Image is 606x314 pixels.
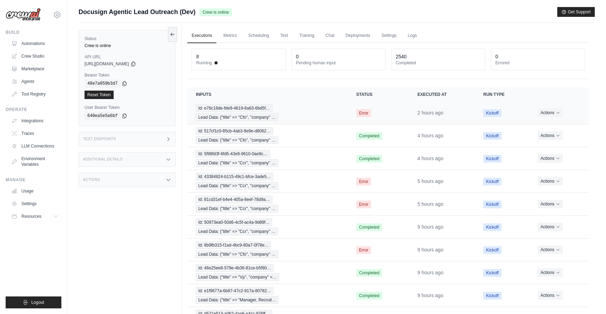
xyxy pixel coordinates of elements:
span: Lead Data: {"title" => "Cfo", "company" … [196,136,278,144]
span: Logout [31,300,44,305]
dt: Pending human input [296,60,381,66]
code: 48e7a059b3d7 [85,79,120,88]
a: Usage [8,185,61,197]
span: Lead Data: {"title" => "Ccr", "company" … [196,228,278,235]
span: Id: 43384824-b115-49c1-bfce-3ade5… [196,173,273,181]
div: Build [6,30,61,35]
a: Environment Variables [8,153,61,170]
span: Running [196,60,212,66]
a: View execution details for Id [196,104,339,121]
a: View execution details for Id [196,287,339,304]
div: 8 [196,53,199,60]
time: August 19, 2025 at 10:24 CDT [417,270,443,275]
span: Error [356,201,371,208]
span: Error [356,178,371,185]
button: Actions for execution [538,177,563,185]
span: Kickoff [483,132,501,140]
a: View execution details for Id [196,196,339,212]
span: Lead Data: {"title" => "Ccr", "company" … [196,159,278,167]
label: Bearer Token [85,72,170,78]
span: Kickoff [483,178,501,185]
div: Crew is online [85,43,170,48]
span: Lead Data: {"title" => "Ccr", "company" … [196,205,278,212]
span: [URL][DOMAIN_NAME] [85,61,129,67]
div: Operate [6,107,61,112]
span: Lead Data: {"title" => "Manager, Recruit… [196,296,278,304]
button: Actions for execution [538,200,563,208]
a: Automations [8,38,61,49]
label: User Bearer Token [85,105,170,110]
span: Id: 46e25ee8-579e-4b36-81ce-b5f90… [196,264,274,272]
span: Id: 5f98fd3f-6fd5-43e9-9610-0ae9c… [196,150,270,158]
time: August 19, 2025 at 10:24 CDT [417,247,443,253]
button: Actions for execution [538,223,563,231]
span: Id: e1f9677a-6b87-47c2-917a-80782… [196,287,274,295]
a: Metrics [219,28,241,43]
span: Resources [21,214,41,219]
a: Executions [187,28,216,43]
span: Error [356,246,371,254]
a: Crew Studio [8,51,61,62]
a: Tool Registry [8,89,61,100]
a: View execution details for Id [196,127,339,144]
a: Deployments [341,28,374,43]
span: Crew is online [200,8,231,16]
a: View execution details for Id [196,241,339,258]
span: Kickoff [483,223,501,231]
th: Status [348,87,409,102]
button: Logout [6,296,61,308]
span: Kickoff [483,201,501,208]
h3: Additional Details [83,157,122,162]
span: Id: 517cf1c0-85cb-4ab3-8e9e-d8062… [196,127,273,135]
a: View execution details for Id [196,150,339,167]
time: August 19, 2025 at 14:57 CDT [417,133,443,138]
h3: Test Endpoints [83,137,116,141]
span: Completed [356,269,382,277]
div: 0 [496,53,498,60]
span: Lead Data: {"title" => "Cfo", "company" … [196,113,278,121]
th: Inputs [187,87,348,102]
button: Actions for execution [538,109,563,117]
span: Completed [356,132,382,140]
span: Completed [356,155,382,163]
a: View execution details for Id [196,173,339,190]
time: August 19, 2025 at 14:54 CDT [417,156,443,161]
button: Actions for execution [538,154,563,163]
span: Completed [356,292,382,300]
th: Run Type [475,87,529,102]
span: Lead Data: {"title" => "Cfo", "company" … [196,250,278,258]
a: Settings [8,198,61,209]
span: Id: 81cd31ef-b4e4-405a-8eef-78d9a… [196,196,272,203]
button: Actions for execution [538,246,563,254]
img: Logo [6,8,41,21]
button: Actions for execution [538,131,563,140]
a: Reset Token [85,91,114,99]
time: August 19, 2025 at 10:24 CDT [417,293,443,298]
span: Id: 50973ea0-50d6-4c5f-ac4a-9d89f… [196,218,272,226]
span: Id: 8b9fb315-f1ad-4bc9-80a7-0f78e… [196,241,271,249]
label: Status [85,36,170,41]
button: Actions for execution [538,268,563,277]
span: Kickoff [483,155,501,163]
time: August 19, 2025 at 17:29 CDT [417,110,443,116]
a: Training [295,28,318,43]
div: 2540 [396,53,406,60]
time: August 19, 2025 at 14:28 CDT [417,178,443,184]
a: Test [276,28,292,43]
span: Docusign Agentic Lead Outreach (Dev) [79,7,195,17]
h3: Actions [83,178,100,182]
span: Id: e76c18de-fde9-4619-8a63-6bd5f… [196,104,272,112]
span: Completed [356,223,382,231]
a: Scheduling [244,28,273,43]
span: Kickoff [483,269,501,277]
a: View execution details for Id [196,218,339,235]
a: Chat [321,28,338,43]
button: Resources [8,211,61,222]
a: Agents [8,76,61,87]
span: Lead Data: {"title" => "Ccr", "company" … [196,182,278,190]
label: API URL [85,54,170,60]
dt: Errored [496,60,580,66]
span: Lead Data: {"title" => "Vp", "company" =… [196,273,279,281]
time: August 19, 2025 at 14:00 CDT [417,201,443,207]
a: Settings [377,28,400,43]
